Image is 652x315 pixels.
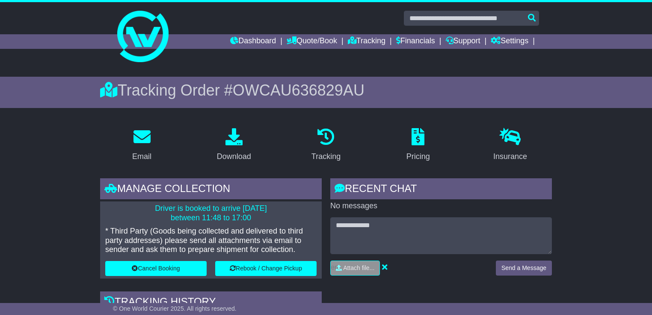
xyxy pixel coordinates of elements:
[230,34,276,49] a: Dashboard
[396,34,435,49] a: Financials
[217,151,251,162] div: Download
[127,125,157,165] a: Email
[100,81,552,99] div: Tracking Order #
[348,34,385,49] a: Tracking
[446,34,480,49] a: Support
[491,34,528,49] a: Settings
[215,261,317,276] button: Rebook / Change Pickup
[105,261,207,276] button: Cancel Booking
[401,125,436,165] a: Pricing
[406,151,430,162] div: Pricing
[233,81,365,99] span: OWCAU636829AU
[306,125,346,165] a: Tracking
[100,178,322,201] div: Manage collection
[330,178,552,201] div: RECENT CHAT
[496,261,552,276] button: Send a Message
[493,151,527,162] div: Insurance
[105,204,317,222] p: Driver is booked to arrive [DATE] between 11:48 to 17:00
[488,125,533,165] a: Insurance
[311,151,341,162] div: Tracking
[113,305,237,312] span: © One World Courier 2025. All rights reserved.
[330,201,552,211] p: No messages
[132,151,151,162] div: Email
[211,125,257,165] a: Download
[287,34,337,49] a: Quote/Book
[105,227,317,255] p: * Third Party (Goods being collected and delivered to third party addresses) please send all atta...
[100,291,322,315] div: Tracking history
